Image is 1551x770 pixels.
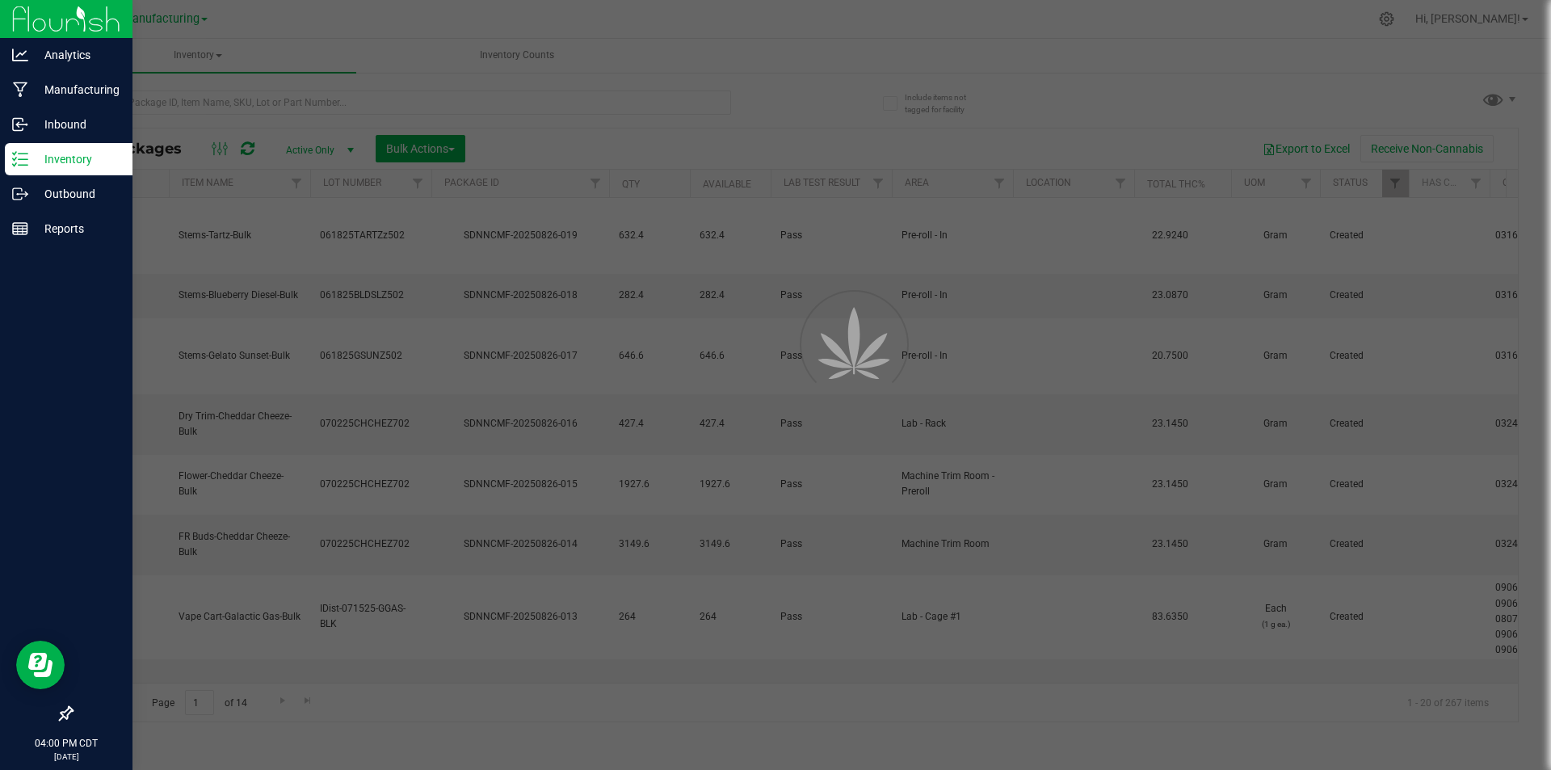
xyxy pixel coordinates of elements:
p: Inbound [28,115,125,134]
p: Inventory [28,149,125,169]
inline-svg: Analytics [12,47,28,63]
p: Analytics [28,45,125,65]
p: [DATE] [7,751,125,763]
p: 04:00 PM CDT [7,736,125,751]
p: Outbound [28,184,125,204]
p: Reports [28,219,125,238]
inline-svg: Inbound [12,116,28,133]
inline-svg: Outbound [12,186,28,202]
inline-svg: Inventory [12,151,28,167]
p: Manufacturing [28,80,125,99]
inline-svg: Manufacturing [12,82,28,98]
iframe: Resource center [16,641,65,689]
inline-svg: Reports [12,221,28,237]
